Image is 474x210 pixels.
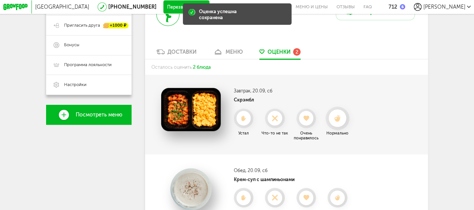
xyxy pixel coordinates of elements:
[210,48,246,59] a: меню
[161,88,220,131] img: Скрэмбл
[268,49,291,55] span: Оценки
[108,4,157,10] a: [PHONE_NUMBER]
[323,131,352,136] div: Нормально
[76,112,123,118] span: Посмотреть меню
[193,64,211,70] span: 2 блюда
[46,75,132,95] a: Настройки
[35,4,89,10] span: [GEOGRAPHIC_DATA]
[199,9,237,21] div: Оценка успешна сохранена
[256,48,304,59] a: Оценки 2
[423,4,465,10] span: [PERSON_NAME]
[293,48,301,56] div: 2
[163,0,209,14] button: Перезвоните мне
[64,42,79,48] span: Бонусы
[234,168,352,173] h3: Обед
[226,49,243,55] div: меню
[145,59,428,75] div: Осталось оценить:
[46,55,132,75] a: Программа лояльности
[153,48,200,59] a: Доставки
[64,23,100,29] span: Пригласить друга
[229,131,259,136] div: Устал
[234,88,352,94] h3: Завтрак
[389,4,397,10] div: 712
[64,82,87,88] span: Настройки
[46,35,132,55] a: Бонусы
[46,15,132,35] a: Пригласить друга +1000 ₽
[234,97,352,103] h4: Скрэмбл
[64,62,112,68] span: Программа лояльности
[46,105,132,125] a: Посмотреть меню
[260,131,290,136] div: Что-то не так
[103,23,129,28] div: +1000 ₽
[167,49,197,55] div: Доставки
[400,4,405,9] img: bonus_b.cdccf46.png
[291,131,321,141] div: Очень понравилось
[250,88,272,94] span: , 20.09, сб
[245,168,268,173] span: , 20.09, сб
[234,177,352,182] h4: Крем-суп с шампиньонами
